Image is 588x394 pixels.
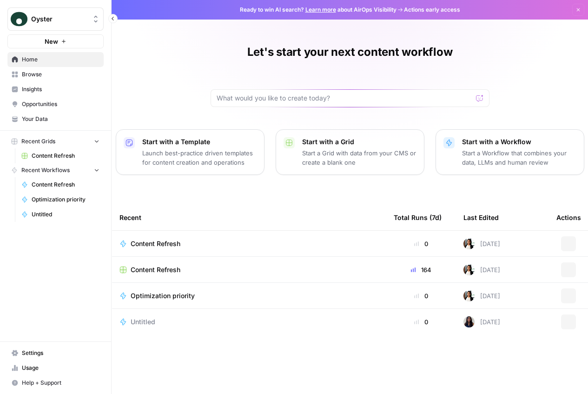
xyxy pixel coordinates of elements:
button: Start with a WorkflowStart a Workflow that combines your data, LLMs and human review [436,129,584,175]
h1: Let's start your next content workflow [247,45,453,60]
button: Start with a GridStart a Grid with data from your CMS or create a blank one [276,129,424,175]
img: xqjo96fmx1yk2e67jao8cdkou4un [463,264,475,275]
span: Actions early access [404,6,460,14]
button: Help + Support [7,375,104,390]
p: Start with a Workflow [462,137,576,147]
a: Content Refresh [119,265,379,274]
a: Browse [7,67,104,82]
div: Total Runs (7d) [394,205,442,230]
a: Home [7,52,104,67]
a: Usage [7,361,104,375]
div: 0 [394,317,449,327]
span: Untitled [131,317,155,327]
span: Help + Support [22,379,99,387]
div: Recent [119,205,379,230]
span: Content Refresh [131,265,180,274]
span: Home [22,55,99,64]
span: Untitled [32,210,99,219]
span: Recent Grids [21,137,55,146]
span: Content Refresh [32,180,99,189]
button: Start with a TemplateLaunch best-practice driven templates for content creation and operations [116,129,264,175]
input: What would you like to create today? [217,93,472,103]
span: Insights [22,85,99,93]
span: Content Refresh [131,239,180,248]
a: Optimization priority [119,291,379,301]
div: [DATE] [463,264,500,275]
img: xqjo96fmx1yk2e67jao8cdkou4un [463,238,475,249]
button: Recent Workflows [7,163,104,177]
button: New [7,34,104,48]
button: Workspace: Oyster [7,7,104,31]
span: Your Data [22,115,99,123]
span: Content Refresh [32,152,99,160]
img: rox323kbkgutb4wcij4krxobkpon [463,316,475,327]
p: Start with a Grid [302,137,416,147]
div: [DATE] [463,290,500,301]
div: 0 [394,291,449,301]
a: Your Data [7,112,104,127]
span: Browse [22,70,99,79]
div: Last Edited [463,205,499,230]
a: Insights [7,82,104,97]
a: Optimization priority [17,192,104,207]
button: Recent Grids [7,134,104,148]
div: [DATE] [463,316,500,327]
p: Launch best-practice driven templates for content creation and operations [142,148,257,167]
img: xqjo96fmx1yk2e67jao8cdkou4un [463,290,475,301]
span: Recent Workflows [21,166,70,174]
p: Start with a Template [142,137,257,147]
a: Content Refresh [17,177,104,192]
a: Untitled [17,207,104,222]
div: [DATE] [463,238,500,249]
span: Optimization priority [131,291,195,301]
span: Settings [22,349,99,357]
a: Settings [7,346,104,361]
span: Usage [22,364,99,372]
p: Start a Workflow that combines your data, LLMs and human review [462,148,576,167]
a: Content Refresh [17,148,104,163]
div: 0 [394,239,449,248]
div: Actions [556,205,581,230]
span: Oyster [31,14,87,24]
a: Opportunities [7,97,104,112]
span: Optimization priority [32,195,99,204]
div: 164 [394,265,449,274]
span: Ready to win AI search? about AirOps Visibility [240,6,396,14]
a: Untitled [119,317,379,327]
p: Start a Grid with data from your CMS or create a blank one [302,148,416,167]
a: Learn more [305,6,336,13]
img: Oyster Logo [11,11,27,27]
span: Opportunities [22,100,99,108]
span: New [45,37,58,46]
a: Content Refresh [119,239,379,248]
